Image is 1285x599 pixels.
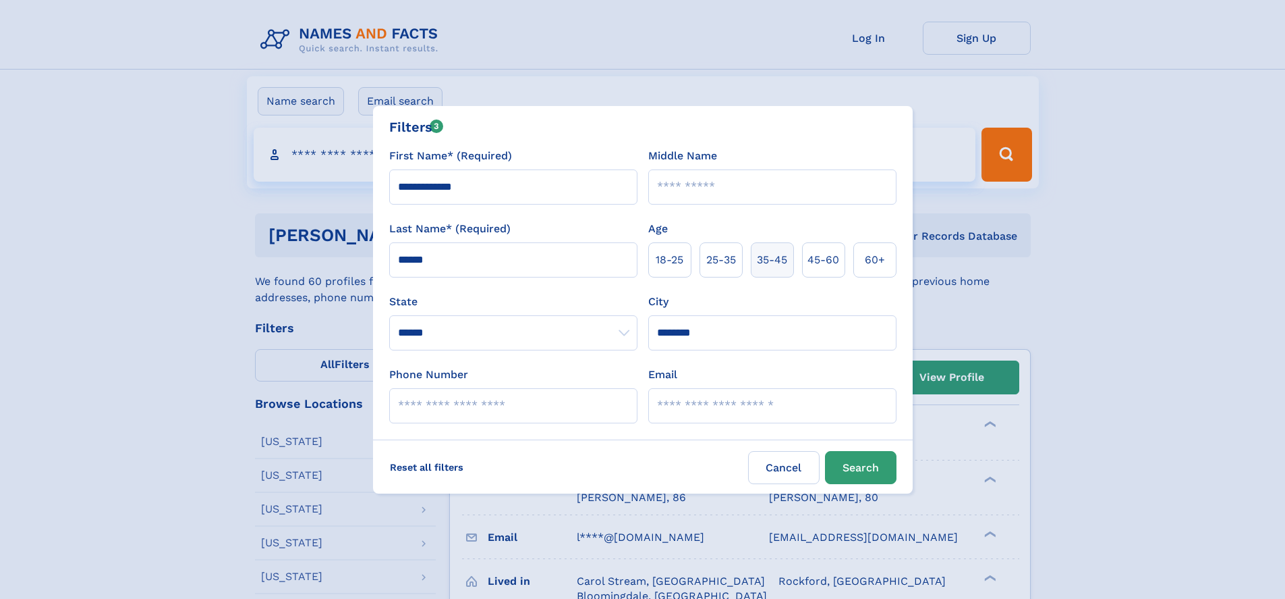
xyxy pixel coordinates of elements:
[748,451,820,484] label: Cancel
[381,451,472,484] label: Reset all filters
[648,294,668,310] label: City
[389,294,637,310] label: State
[389,367,468,383] label: Phone Number
[648,148,717,164] label: Middle Name
[389,221,511,237] label: Last Name* (Required)
[706,252,736,268] span: 25‑35
[648,221,668,237] label: Age
[648,367,677,383] label: Email
[389,148,512,164] label: First Name* (Required)
[865,252,885,268] span: 60+
[389,117,444,137] div: Filters
[757,252,787,268] span: 35‑45
[656,252,683,268] span: 18‑25
[825,451,896,484] button: Search
[807,252,839,268] span: 45‑60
